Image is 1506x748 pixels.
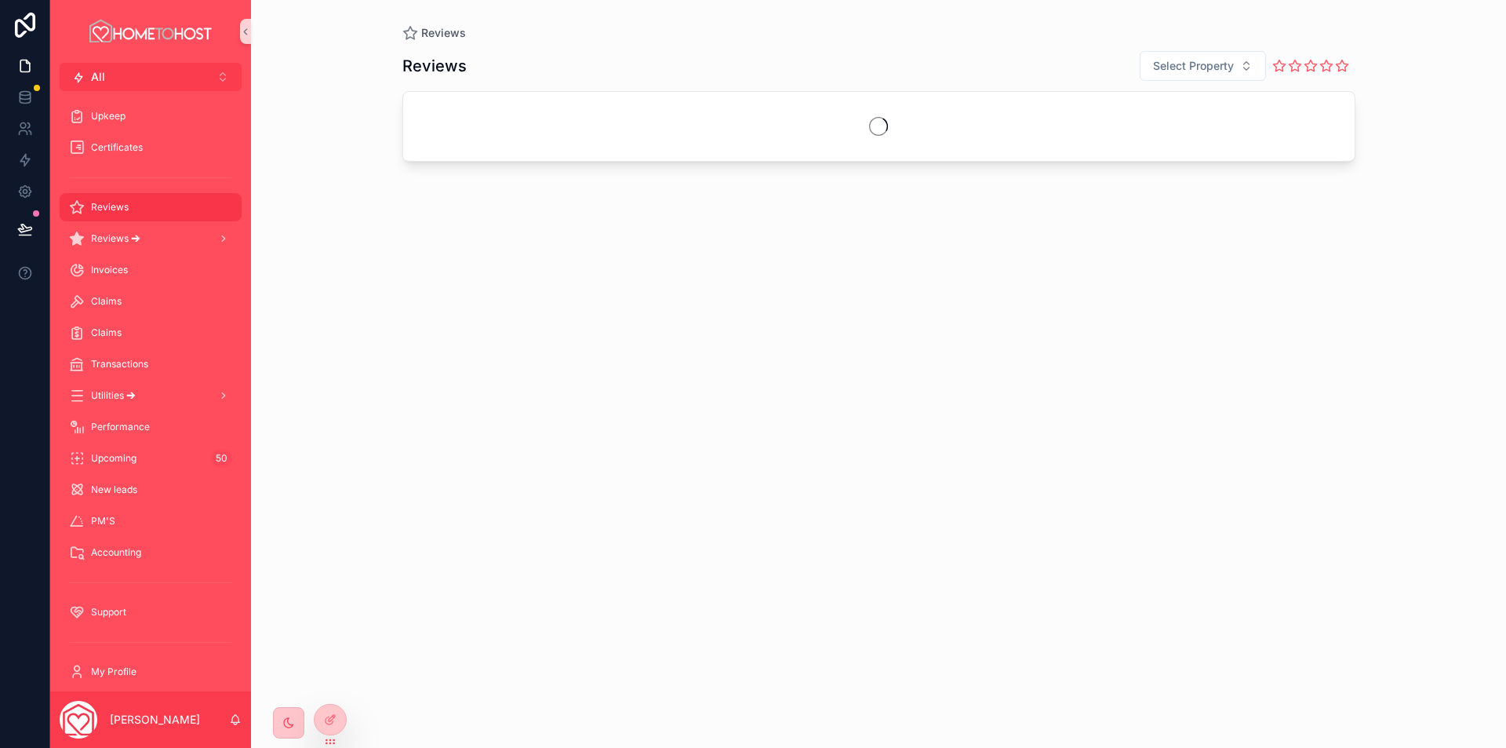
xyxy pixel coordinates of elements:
a: Transactions [60,350,242,378]
a: Upkeep [60,102,242,130]
a: Claims [60,319,242,347]
span: Claims [91,295,122,308]
button: Select Button [1140,51,1266,81]
span: Accounting [91,546,141,559]
a: Utilities 🡪 [60,381,242,410]
span: Claims [91,327,122,339]
span: Upkeep [91,110,125,122]
span: Transactions [91,358,148,370]
a: Support [60,598,242,626]
a: Reviews 🡪 [60,224,242,253]
span: Utilities 🡪 [91,389,136,402]
span: Reviews [91,201,129,213]
span: Reviews 🡪 [91,232,140,245]
span: Support [91,606,126,618]
span: Invoices [91,264,128,276]
span: Upcoming [91,452,136,465]
span: All [91,69,105,85]
a: Certificates [60,133,242,162]
a: Upcoming50 [60,444,242,473]
div: 50 [211,449,232,468]
a: Reviews [60,193,242,221]
span: My Profile [91,666,136,678]
a: Reviews [402,25,466,41]
span: Select Property [1153,58,1234,74]
p: [PERSON_NAME] [110,712,200,728]
a: Accounting [60,538,242,567]
a: My Profile [60,658,242,686]
a: Performance [60,413,242,441]
span: PM'S [91,515,115,527]
img: App logo [87,19,214,44]
div: scrollable content [50,91,251,691]
a: Claims [60,287,242,316]
span: Reviews [421,25,466,41]
span: Performance [91,421,150,433]
a: New leads [60,476,242,504]
span: New leads [91,483,137,496]
h1: Reviews [402,55,467,77]
a: PM'S [60,507,242,535]
span: Certificates [91,141,143,154]
button: Select Button [60,63,242,91]
a: Invoices [60,256,242,284]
